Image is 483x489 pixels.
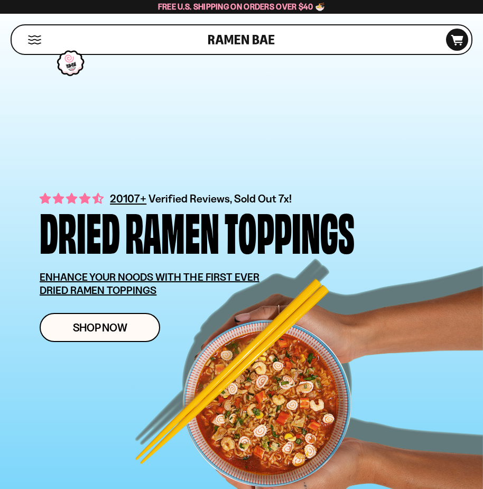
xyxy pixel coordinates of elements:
u: ENHANCE YOUR NOODS WITH THE FIRST EVER DRIED RAMEN TOPPINGS [40,271,259,297]
span: Verified Reviews, Sold Out 7x! [148,192,292,205]
div: Dried [40,207,120,255]
div: Toppings [225,207,355,255]
button: Mobile Menu Trigger [27,35,42,44]
span: 20107+ [110,190,146,207]
div: Ramen [125,207,219,255]
span: Free U.S. Shipping on Orders over $40 🍜 [158,2,326,12]
span: Shop Now [73,322,127,333]
a: Shop Now [40,313,160,342]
